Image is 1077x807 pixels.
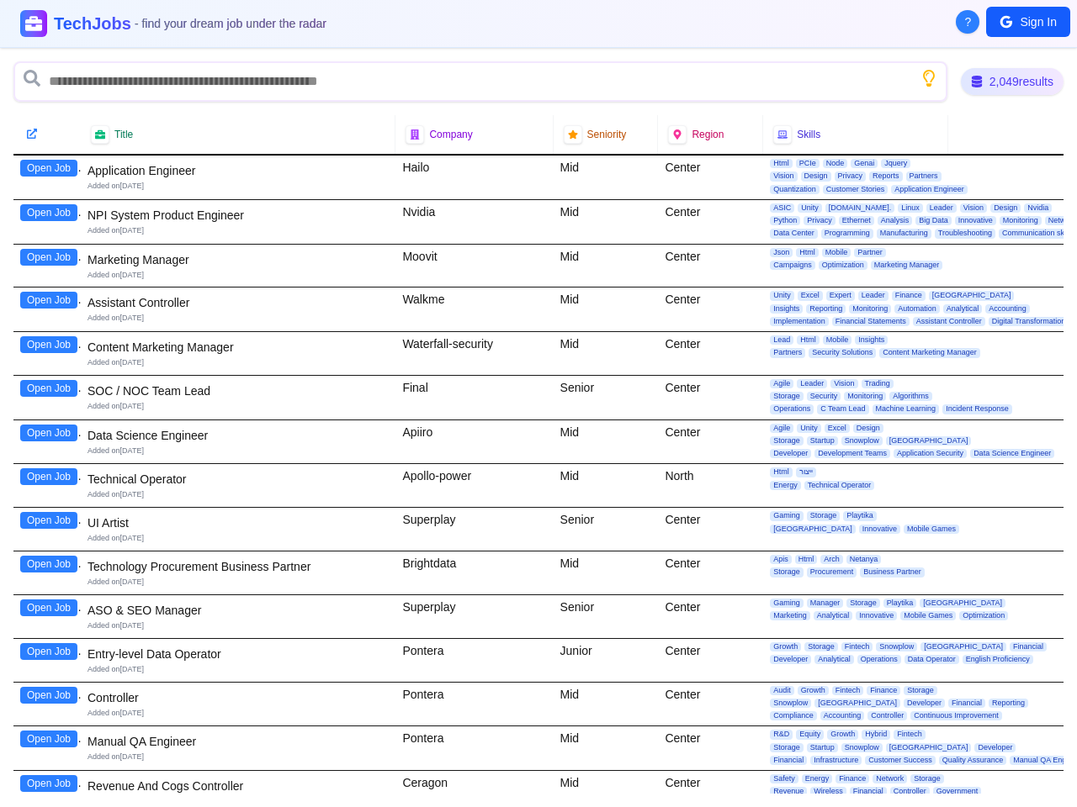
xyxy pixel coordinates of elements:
[933,787,982,796] span: Government
[658,726,763,770] div: Center
[826,291,855,300] span: Expert
[851,159,878,168] span: Genai
[770,730,793,739] span: R&D
[835,171,867,181] span: Privacy
[894,304,940,314] span: Automation
[920,642,1006,651] span: [GEOGRAPHIC_DATA]
[960,203,987,213] span: Vision
[797,379,827,388] span: Leader
[20,425,77,441] button: Open Job
[658,156,763,199] div: Center
[876,642,917,651] span: Snowplow
[900,611,956,620] span: Mobile Games
[1010,642,1047,651] span: Financial
[770,481,801,490] span: Energy
[88,162,389,179] div: Application Engineer
[807,511,841,520] span: Storage
[857,655,901,664] span: Operations
[88,752,389,762] div: Added on [DATE]
[904,525,959,534] span: Mobile Games
[929,291,1015,300] span: [GEOGRAPHIC_DATA]
[20,249,77,266] button: Open Job
[770,567,804,577] span: Storage
[770,348,805,357] span: Partners
[395,245,553,287] div: Moovit
[770,655,811,664] span: Developer
[830,379,857,388] span: Vision
[856,611,897,620] span: Innovative
[554,200,659,244] div: Mid
[814,655,854,664] span: Analytical
[844,392,886,401] span: Monitoring
[135,17,326,30] span: - find your dream job under the radar
[554,287,659,331] div: Mid
[554,551,659,594] div: Mid
[841,642,873,651] span: Fintech
[836,774,869,783] span: Finance
[658,332,763,375] div: Center
[770,392,804,401] span: Storage
[88,427,389,444] div: Data Science Engineer
[770,203,794,213] span: ASIC
[20,380,77,397] button: Open Job
[770,291,794,300] span: Unity
[658,464,763,507] div: North
[88,733,389,750] div: Manual QA Engineer
[886,436,972,446] span: [GEOGRAPHIC_DATA]
[770,711,817,720] span: Compliance
[20,336,77,353] button: Open Job
[809,348,876,357] span: Security Solutions
[554,508,659,551] div: Senior
[873,404,940,414] span: Machine Learning
[20,468,77,485] button: Open Job
[798,203,822,213] span: Unity
[796,467,816,477] span: ייצור
[770,261,815,270] span: Campaigns
[770,699,811,708] span: Snowplow
[395,156,553,199] div: Hailo
[890,787,930,796] span: Controller
[658,551,763,594] div: Center
[989,317,1069,326] span: Digital Transformation
[906,171,942,181] span: Partners
[804,481,875,490] span: Technical Operator
[395,420,553,464] div: Apiiro
[796,159,820,168] span: PCIe
[920,70,937,87] button: Show search tips
[894,449,967,458] span: Application Security
[88,313,389,324] div: Added on [DATE]
[770,436,804,446] span: Storage
[20,643,77,660] button: Open Job
[554,245,659,287] div: Mid
[554,464,659,507] div: Mid
[88,471,389,488] div: Technical Operator
[920,599,1005,608] span: [GEOGRAPHIC_DATA]
[915,216,952,225] span: Big Data
[796,248,819,257] span: Html
[658,639,763,682] div: Center
[898,203,923,213] span: Linux
[959,611,1008,620] span: Optimization
[841,743,883,752] span: Snowplow
[395,287,553,331] div: Walkme
[88,207,389,224] div: NPI System Product Engineer
[807,436,838,446] span: Startup
[990,203,1021,213] span: Design
[88,225,389,236] div: Added on [DATE]
[891,185,968,194] span: Application Engineer
[88,251,389,268] div: Marketing Manager
[867,711,907,720] span: Controller
[88,646,389,662] div: Entry-level Data Operator
[841,436,883,446] span: Snowplow
[974,743,1016,752] span: Developer
[892,291,926,300] span: Finance
[770,756,807,765] span: Financial
[854,248,886,257] span: Partner
[810,756,862,765] span: Infrastructure
[395,595,553,638] div: Superplay
[985,304,1030,314] span: Accounting
[904,686,937,695] span: Storage
[20,556,77,572] button: Open Job
[554,726,659,770] div: Mid
[658,287,763,331] div: Center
